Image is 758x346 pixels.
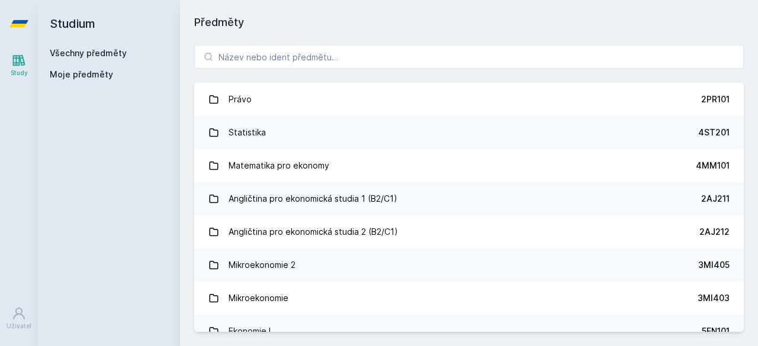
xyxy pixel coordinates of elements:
div: Mikroekonomie [229,286,288,310]
a: Angličtina pro ekonomická studia 1 (B2/C1) 2AJ211 [194,182,744,215]
span: Moje předměty [50,69,113,80]
a: Všechny předměty [50,48,127,58]
a: Study [2,47,36,83]
div: Study [11,69,28,77]
a: Angličtina pro ekonomická studia 2 (B2/C1) 2AJ212 [194,215,744,248]
div: 2AJ212 [699,226,730,238]
div: 4MM101 [696,160,730,172]
div: Právo [229,88,252,111]
div: 2PR101 [701,93,730,105]
div: Ekonomie I. [229,319,273,343]
a: Mikroekonomie 3MI403 [194,282,744,315]
div: 3MI403 [698,292,730,304]
div: Angličtina pro ekonomická studia 1 (B2/C1) [229,187,397,211]
div: 3MI405 [698,259,730,271]
a: Uživatel [2,300,36,337]
div: Statistika [229,121,266,144]
h1: Předměty [194,14,744,31]
input: Název nebo ident předmětu… [194,45,744,69]
div: Uživatel [7,322,31,331]
div: Matematika pro ekonomy [229,154,329,177]
a: Matematika pro ekonomy 4MM101 [194,149,744,182]
a: Mikroekonomie 2 3MI405 [194,248,744,282]
div: 4ST201 [698,127,730,138]
div: Angličtina pro ekonomická studia 2 (B2/C1) [229,220,398,244]
div: 2AJ211 [701,193,730,205]
div: 5EN101 [702,325,730,337]
div: Mikroekonomie 2 [229,253,296,277]
a: Právo 2PR101 [194,83,744,116]
a: Statistika 4ST201 [194,116,744,149]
